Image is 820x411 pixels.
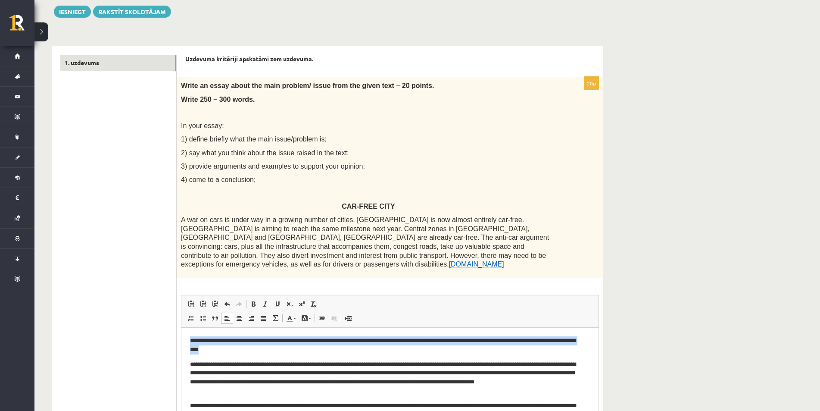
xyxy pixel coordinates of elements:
a: Математика [269,313,281,324]
span: Write 250 – 300 words. [181,96,255,103]
a: Цвет текста [284,313,299,324]
span: 4) come to a conclusion; [181,176,256,183]
a: Вставить/Редактировать ссылку (Ctrl+K) [316,313,328,324]
a: Подчеркнутый (Ctrl+U) [271,298,284,310]
span: A war on cars is under way in a growing number of cities. [GEOGRAPHIC_DATA] is now almost entirel... [181,216,549,268]
a: Цитата [209,313,221,324]
a: 1. uzdevums [60,55,176,71]
a: Rakstīt skolotājam [93,6,171,18]
p: 20p [584,76,599,90]
a: По правому краю [245,313,257,324]
a: Вставить разрыв страницы для печати [342,313,354,324]
a: Курсив (Ctrl+I) [259,298,271,310]
a: Подстрочный индекс [284,298,296,310]
a: Отменить (Ctrl+Z) [221,298,233,310]
a: Надстрочный индекс [296,298,308,310]
a: Вставить / удалить нумерованный список [185,313,197,324]
a: [DOMAIN_NAME] [449,260,504,268]
a: По левому краю [221,313,233,324]
a: Вставить / удалить маркированный список [197,313,209,324]
a: Rīgas 1. Tālmācības vidusskola [9,15,34,37]
span: 1) define briefly what the main issue/problem is; [181,135,327,143]
a: Цвет фона [299,313,314,324]
a: По ширине [257,313,269,324]
button: Iesniegt [54,6,91,18]
span: In your essay: [181,122,224,129]
span: Write an essay about the main problem/ issue from the given text – 20 points. [181,82,434,89]
a: Полужирный (Ctrl+B) [247,298,259,310]
a: Вставить (Ctrl+V) [185,298,197,310]
span: CAR-FREE CITY [342,203,395,210]
span: 3) provide arguments and examples to support your opinion; [181,163,365,170]
a: Повторить (Ctrl+Y) [233,298,245,310]
a: Вставить из Word [209,298,221,310]
a: Вставить только текст (Ctrl+Shift+V) [197,298,209,310]
a: По центру [233,313,245,324]
span: 2) say what you think about the issue raised in the text; [181,149,349,157]
body: Визуальный текстовый редактор, wiswyg-editor-user-answer-47024778733840 [9,9,408,124]
strong: Uzdevuma kritēriji apskatāmi zem uzdevuma. [185,55,313,63]
a: Убрать форматирование [308,298,320,310]
a: Убрать ссылку [328,313,340,324]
